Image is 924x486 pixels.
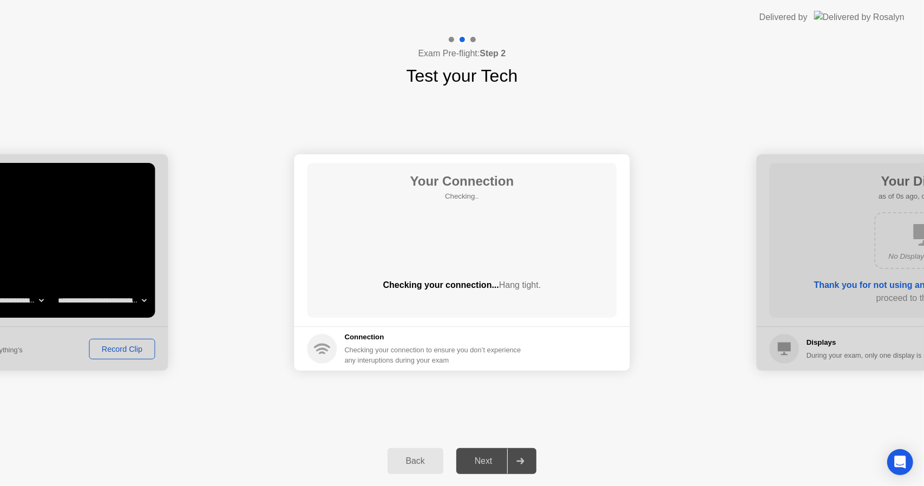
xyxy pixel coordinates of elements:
[759,11,808,24] div: Delivered by
[480,49,506,58] b: Step 2
[388,448,443,474] button: Back
[499,280,541,290] span: Hang tight.
[410,172,514,191] h1: Your Connection
[410,191,514,202] h5: Checking..
[407,63,518,89] h1: Test your Tech
[391,456,440,466] div: Back
[418,47,506,60] h4: Exam Pre-flight:
[887,449,913,475] div: Open Intercom Messenger
[460,456,508,466] div: Next
[814,11,905,23] img: Delivered by Rosalyn
[345,332,528,343] h5: Connection
[307,279,617,292] div: Checking your connection...
[345,345,528,365] div: Checking your connection to ensure you don’t experience any interuptions during your exam
[456,448,537,474] button: Next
